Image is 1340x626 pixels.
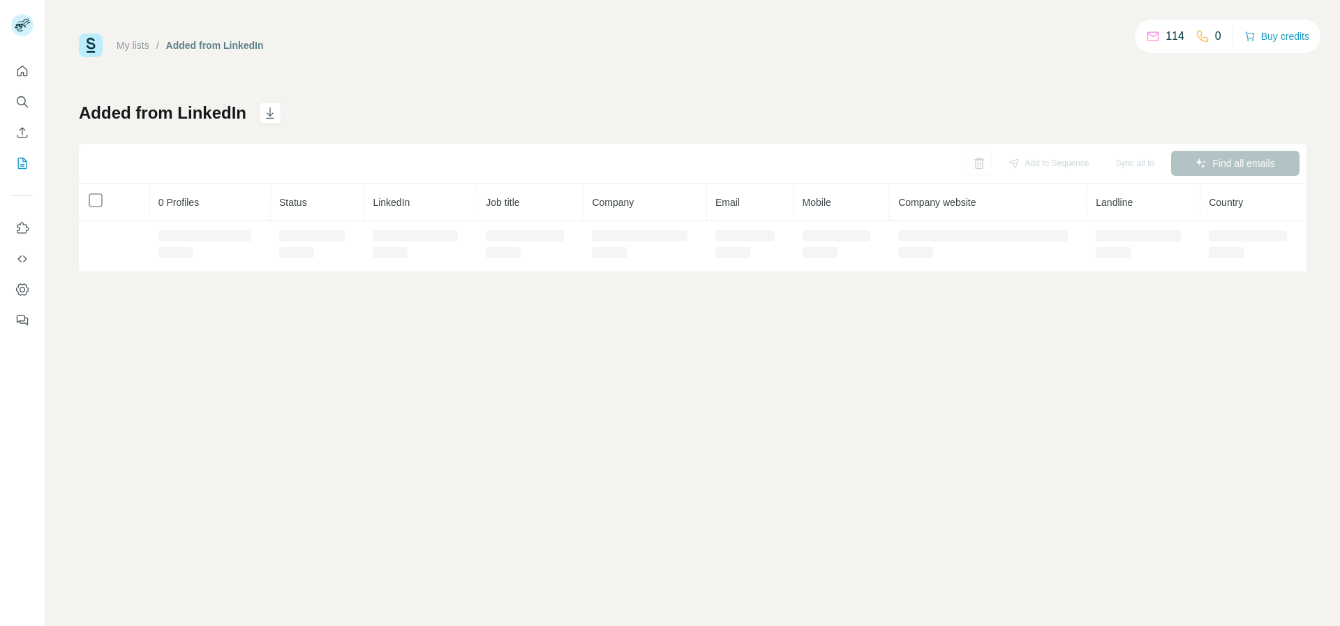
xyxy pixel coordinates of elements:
[158,197,199,208] span: 0 Profiles
[11,246,33,271] button: Use Surfe API
[1244,27,1309,46] button: Buy credits
[166,38,264,52] div: Added from LinkedIn
[79,33,103,57] img: Surfe Logo
[11,151,33,176] button: My lists
[117,40,149,51] a: My lists
[486,197,519,208] span: Job title
[1215,28,1221,45] p: 0
[715,197,740,208] span: Email
[11,277,33,302] button: Dashboard
[803,197,831,208] span: Mobile
[1096,197,1133,208] span: Landline
[11,120,33,145] button: Enrich CSV
[373,197,410,208] span: LinkedIn
[898,197,976,208] span: Company website
[79,102,246,124] h1: Added from LinkedIn
[1209,197,1243,208] span: Country
[11,89,33,114] button: Search
[279,197,307,208] span: Status
[592,197,634,208] span: Company
[11,308,33,333] button: Feedback
[11,216,33,241] button: Use Surfe on LinkedIn
[156,38,159,52] li: /
[11,59,33,84] button: Quick start
[1166,28,1184,45] p: 114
